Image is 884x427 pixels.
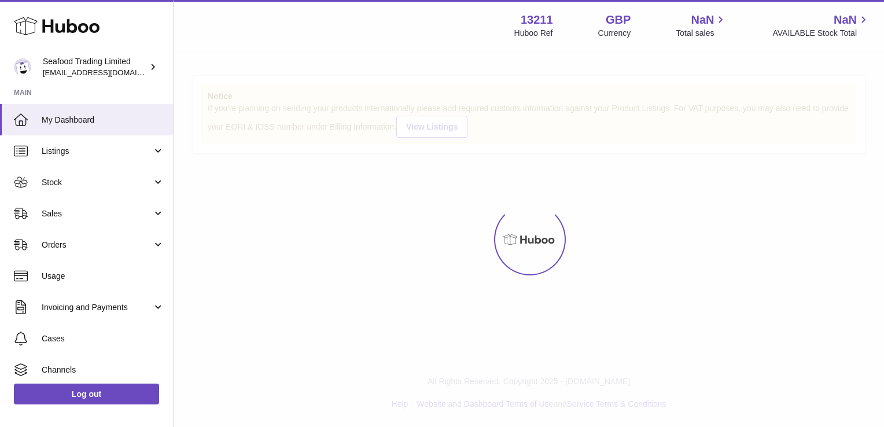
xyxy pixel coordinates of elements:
span: Orders [42,240,152,251]
div: Huboo Ref [514,28,553,39]
div: Currency [598,28,631,39]
img: online@rickstein.com [14,58,31,76]
strong: 13211 [521,12,553,28]
span: AVAILABLE Stock Total [772,28,870,39]
a: Log out [14,384,159,404]
span: [EMAIL_ADDRESS][DOMAIN_NAME] [43,68,170,77]
span: NaN [691,12,714,28]
span: Channels [42,365,164,376]
a: NaN AVAILABLE Stock Total [772,12,870,39]
span: Usage [42,271,164,282]
strong: GBP [606,12,631,28]
span: My Dashboard [42,115,164,126]
span: NaN [834,12,857,28]
span: Listings [42,146,152,157]
span: Cases [42,333,164,344]
a: NaN Total sales [676,12,727,39]
span: Sales [42,208,152,219]
span: Stock [42,177,152,188]
span: Total sales [676,28,727,39]
div: Seafood Trading Limited [43,56,147,78]
span: Invoicing and Payments [42,302,152,313]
